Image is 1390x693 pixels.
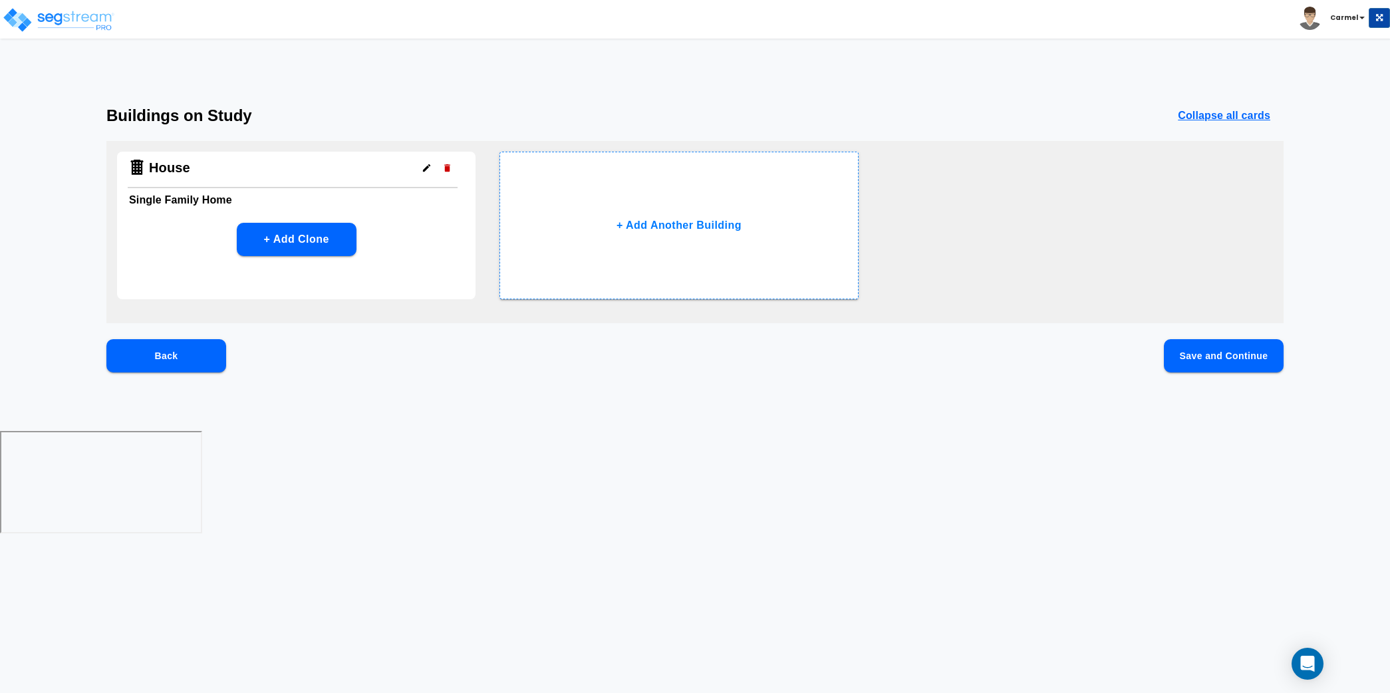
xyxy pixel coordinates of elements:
img: avatar.png [1298,7,1321,30]
b: Carmel [1330,13,1358,23]
h4: House [149,160,190,176]
div: Open Intercom Messenger [1292,648,1323,680]
button: + Add Another Building [499,152,858,299]
p: Collapse all cards [1178,108,1270,124]
button: + Add Clone [237,223,356,256]
img: Building Icon [128,158,146,177]
h6: Single Family Home [129,191,464,209]
h3: Buildings on Study [106,106,252,125]
img: logo_pro_r.png [2,7,115,33]
button: Save and Continue [1164,339,1284,372]
button: Back [106,339,226,372]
